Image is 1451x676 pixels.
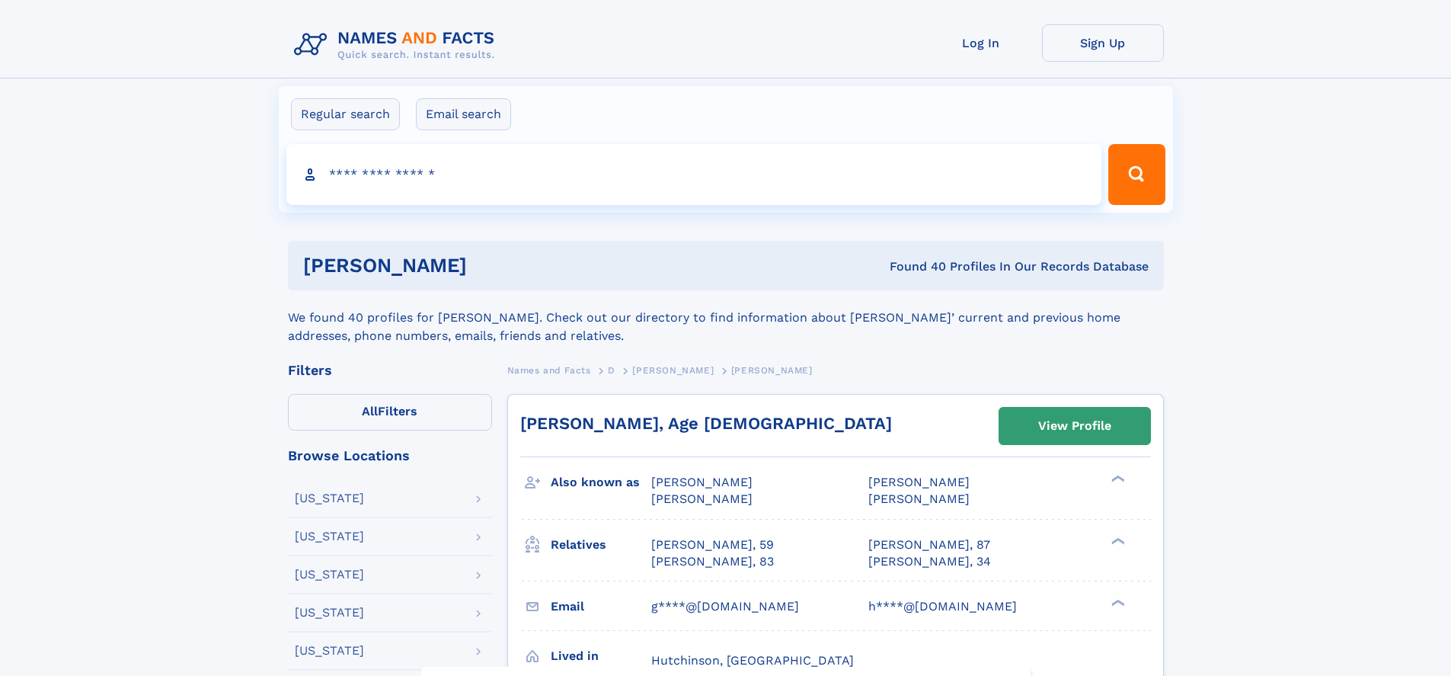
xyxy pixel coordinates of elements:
[868,553,991,570] a: [PERSON_NAME], 34
[1108,144,1165,205] button: Search Button
[868,537,990,553] a: [PERSON_NAME], 87
[1107,536,1126,546] div: ❯
[731,365,813,376] span: [PERSON_NAME]
[651,653,854,668] span: Hutchinson, [GEOGRAPHIC_DATA]
[295,530,364,543] div: [US_STATE]
[288,364,492,377] div: Filters
[868,475,970,489] span: [PERSON_NAME]
[1107,474,1126,484] div: ❯
[1038,408,1111,444] div: View Profile
[651,475,753,489] span: [PERSON_NAME]
[999,408,1150,444] a: View Profile
[551,594,651,620] h3: Email
[303,256,679,275] h1: [PERSON_NAME]
[362,404,378,418] span: All
[632,360,714,380] a: [PERSON_NAME]
[608,365,615,376] span: D
[288,24,507,66] img: Logo Names and Facts
[551,643,651,669] h3: Lived in
[295,607,364,619] div: [US_STATE]
[288,394,492,431] label: Filters
[920,24,1042,62] a: Log In
[288,449,492,463] div: Browse Locations
[651,492,753,506] span: [PERSON_NAME]
[507,360,591,380] a: Names and Facts
[678,258,1149,275] div: Found 40 Profiles In Our Records Database
[295,645,364,657] div: [US_STATE]
[651,537,774,553] a: [PERSON_NAME], 59
[651,553,774,570] a: [PERSON_NAME], 83
[295,492,364,505] div: [US_STATE]
[416,98,511,130] label: Email search
[1042,24,1164,62] a: Sign Up
[551,532,651,558] h3: Relatives
[551,469,651,495] h3: Also known as
[868,492,970,506] span: [PERSON_NAME]
[632,365,714,376] span: [PERSON_NAME]
[608,360,615,380] a: D
[291,98,400,130] label: Regular search
[288,290,1164,345] div: We found 40 profiles for [PERSON_NAME]. Check out our directory to find information about [PERSON...
[1107,598,1126,607] div: ❯
[520,414,892,433] a: [PERSON_NAME], Age [DEMOGRAPHIC_DATA]
[286,144,1102,205] input: search input
[295,569,364,581] div: [US_STATE]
